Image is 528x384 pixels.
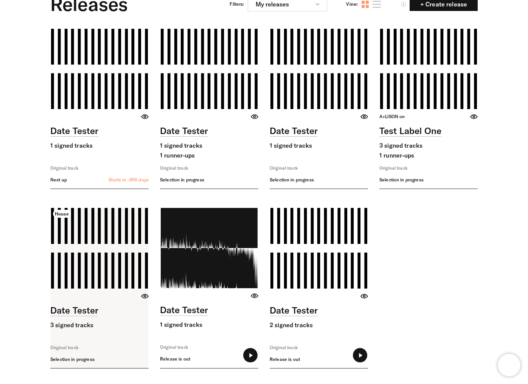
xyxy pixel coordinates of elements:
div: Filters: [230,1,244,7]
a: Test Label One [379,125,441,137]
iframe: Brevo live chat [498,354,520,376]
a: Date Tester [270,125,318,137]
div: View: [346,1,358,7]
span: House [53,210,71,218]
a: Date Tester [270,304,318,316]
a: Date Tester [160,304,208,316]
span: + Create release [414,1,473,7]
a: Date Tester [50,304,98,316]
a: Date Tester [50,125,98,137]
a: Date Tester [160,125,208,137]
